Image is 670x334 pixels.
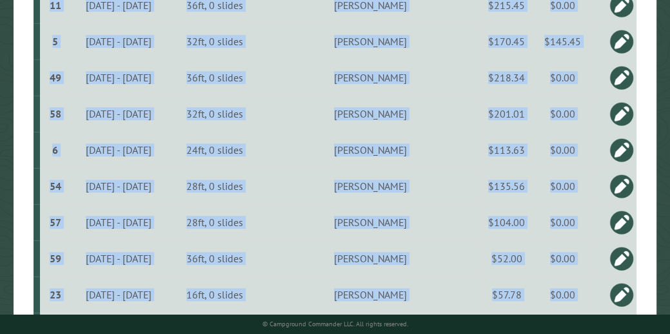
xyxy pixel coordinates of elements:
div: 59 [45,252,66,265]
td: $0.00 [533,204,593,240]
td: 28ft, 0 slides [170,204,260,240]
td: $0.00 [533,277,593,313]
td: $52.00 [481,240,533,277]
div: [DATE] - [DATE] [70,252,168,265]
td: [PERSON_NAME] [260,132,481,168]
div: 23 [45,288,66,301]
td: $0.00 [533,59,593,96]
td: [PERSON_NAME] [260,96,481,132]
td: $145.45 [533,23,593,59]
td: [PERSON_NAME] [260,23,481,59]
td: [PERSON_NAME] [260,59,481,96]
td: $170.45 [481,23,533,59]
td: 32ft, 0 slides [170,23,260,59]
div: [DATE] - [DATE] [70,216,168,229]
td: [PERSON_NAME] [260,168,481,204]
div: [DATE] - [DATE] [70,35,168,48]
td: $0.00 [533,132,593,168]
div: 58 [45,107,66,120]
td: $201.01 [481,96,533,132]
td: $0.00 [533,168,593,204]
td: 36ft, 0 slides [170,240,260,277]
td: 32ft, 0 slides [170,96,260,132]
td: $57.78 [481,277,533,313]
div: 49 [45,71,66,84]
td: [PERSON_NAME] [260,240,481,277]
div: 54 [45,180,66,193]
div: [DATE] - [DATE] [70,288,168,301]
small: © Campground Commander LLC. All rights reserved. [262,320,408,328]
div: [DATE] - [DATE] [70,71,168,84]
td: 24ft, 0 slides [170,132,260,168]
td: $104.00 [481,204,533,240]
td: $0.00 [533,240,593,277]
div: [DATE] - [DATE] [70,143,168,156]
td: $113.63 [481,132,533,168]
td: 16ft, 0 slides [170,277,260,313]
td: [PERSON_NAME] [260,277,481,313]
div: 57 [45,216,66,229]
td: 36ft, 0 slides [170,59,260,96]
div: [DATE] - [DATE] [70,107,168,120]
td: $0.00 [533,96,593,132]
div: 6 [45,143,66,156]
td: $135.56 [481,168,533,204]
div: 5 [45,35,66,48]
div: [DATE] - [DATE] [70,180,168,193]
td: $218.34 [481,59,533,96]
td: 28ft, 0 slides [170,168,260,204]
td: [PERSON_NAME] [260,204,481,240]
